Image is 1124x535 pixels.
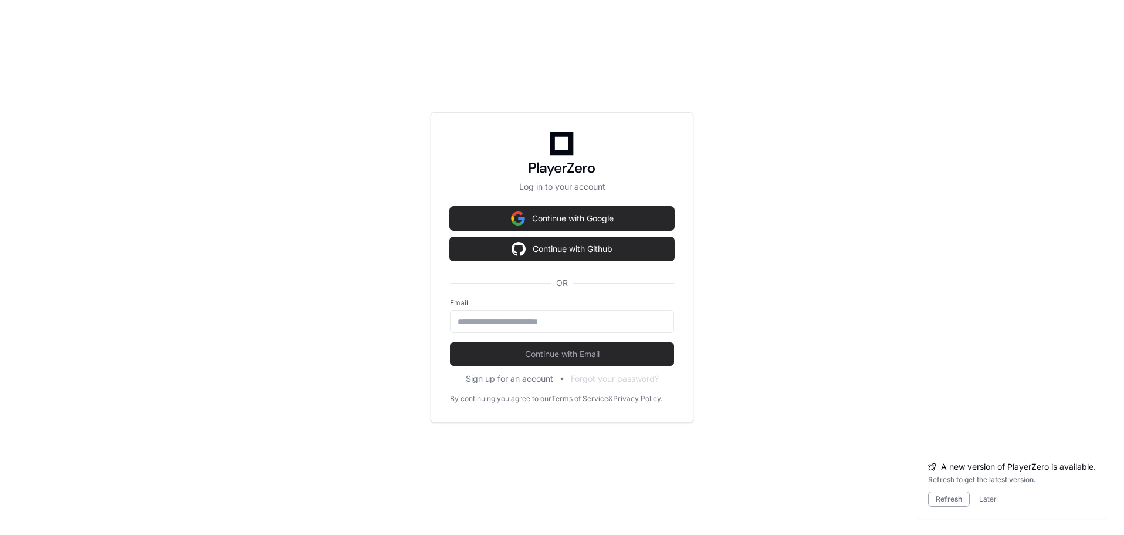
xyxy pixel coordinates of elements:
button: Forgot your password? [571,373,659,385]
button: Continue with Email [450,342,674,366]
img: Sign in with google [511,207,525,230]
p: Log in to your account [450,181,674,193]
button: Sign up for an account [466,373,553,385]
div: Refresh to get the latest version. [928,475,1096,484]
div: By continuing you agree to our [450,394,551,403]
label: Email [450,298,674,308]
span: A new version of PlayerZero is available. [941,461,1096,473]
img: Sign in with google [512,237,526,261]
span: OR [551,277,573,289]
button: Later [979,494,997,504]
button: Continue with Google [450,207,674,230]
div: & [608,394,613,403]
button: Refresh [928,492,970,507]
a: Privacy Policy. [613,394,662,403]
button: Continue with Github [450,237,674,261]
span: Continue with Email [450,348,674,360]
a: Terms of Service [551,394,608,403]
